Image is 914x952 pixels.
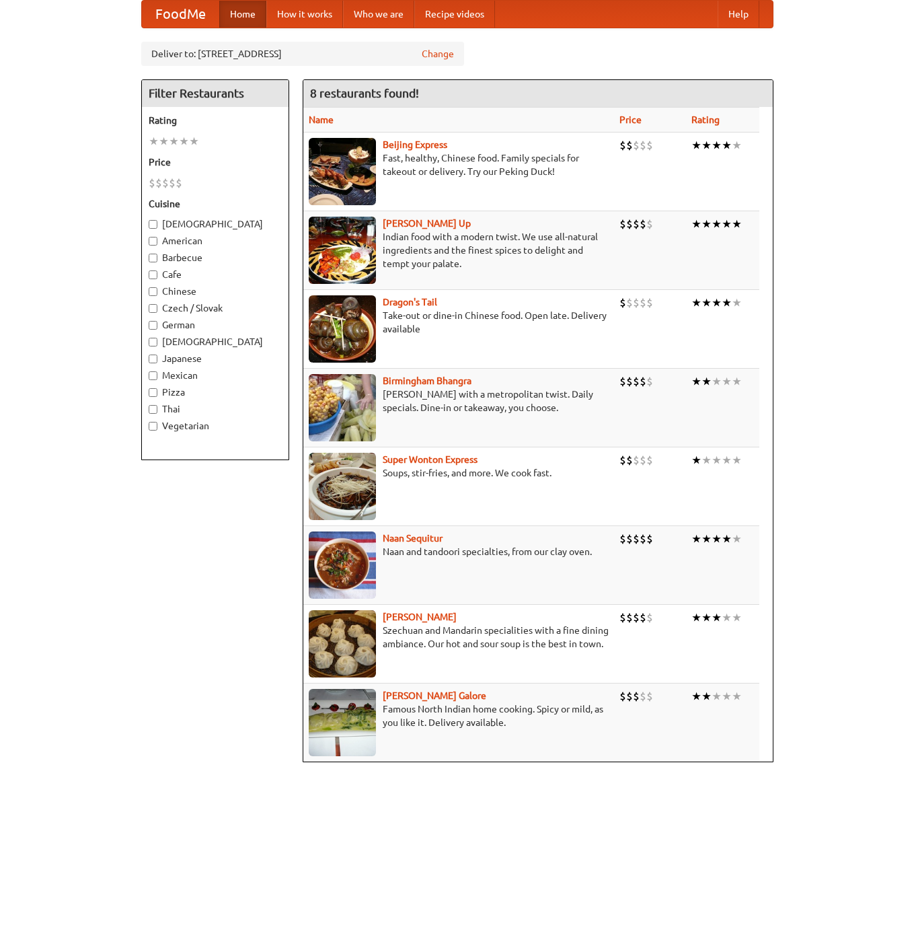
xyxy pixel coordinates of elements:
[646,138,653,153] li: $
[169,176,176,190] li: $
[383,612,457,622] b: [PERSON_NAME]
[414,1,495,28] a: Recipe videos
[626,138,633,153] li: $
[309,295,376,363] img: dragon.jpg
[383,375,471,386] b: Birmingham Bhangra
[619,610,626,625] li: $
[383,218,471,229] a: [PERSON_NAME] Up
[691,610,701,625] li: ★
[309,624,609,651] p: Szechuan and Mandarin specialities with a fine dining ambiance. Our hot and sour soup is the best...
[309,217,376,284] img: curryup.jpg
[219,1,266,28] a: Home
[646,610,653,625] li: $
[309,466,609,480] p: Soups, stir-fries, and more. We cook fast.
[732,374,742,389] li: ★
[633,610,640,625] li: $
[732,295,742,310] li: ★
[701,374,712,389] li: ★
[722,374,732,389] li: ★
[701,689,712,704] li: ★
[712,532,722,546] li: ★
[626,610,633,625] li: $
[149,285,282,298] label: Chinese
[626,689,633,704] li: $
[691,532,701,546] li: ★
[149,338,157,346] input: [DEMOGRAPHIC_DATA]
[633,689,640,704] li: $
[309,374,376,441] img: bhangra.jpg
[149,197,282,211] h5: Cuisine
[149,287,157,296] input: Chinese
[343,1,414,28] a: Who we are
[619,532,626,546] li: $
[149,268,282,281] label: Cafe
[646,374,653,389] li: $
[619,295,626,310] li: $
[633,532,640,546] li: $
[149,386,282,399] label: Pizza
[626,453,633,468] li: $
[712,217,722,231] li: ★
[149,405,157,414] input: Thai
[159,134,169,149] li: ★
[142,80,289,107] h4: Filter Restaurants
[626,374,633,389] li: $
[633,217,640,231] li: $
[149,321,157,330] input: German
[732,217,742,231] li: ★
[712,374,722,389] li: ★
[722,532,732,546] li: ★
[722,453,732,468] li: ★
[619,689,626,704] li: $
[712,453,722,468] li: ★
[712,295,722,310] li: ★
[309,610,376,678] img: shandong.jpg
[712,689,722,704] li: ★
[149,234,282,248] label: American
[646,295,653,310] li: $
[691,689,701,704] li: ★
[383,297,437,307] b: Dragon's Tail
[732,138,742,153] li: ★
[722,610,732,625] li: ★
[149,114,282,127] h5: Rating
[149,304,157,313] input: Czech / Slovak
[626,217,633,231] li: $
[309,230,609,270] p: Indian food with a modern twist. We use all-natural ingredients and the finest spices to delight ...
[701,532,712,546] li: ★
[718,1,759,28] a: Help
[149,318,282,332] label: German
[383,533,443,544] a: Naan Sequitur
[701,453,712,468] li: ★
[619,138,626,153] li: $
[383,139,447,150] b: Beijing Express
[149,217,282,231] label: [DEMOGRAPHIC_DATA]
[149,251,282,264] label: Barbecue
[149,419,282,433] label: Vegetarian
[310,87,419,100] ng-pluralize: 8 restaurants found!
[633,374,640,389] li: $
[732,689,742,704] li: ★
[266,1,343,28] a: How it works
[422,47,454,61] a: Change
[149,134,159,149] li: ★
[309,138,376,205] img: beijing.jpg
[149,352,282,365] label: Japanese
[646,453,653,468] li: $
[149,254,157,262] input: Barbecue
[141,42,464,66] div: Deliver to: [STREET_ADDRESS]
[309,532,376,599] img: naansequitur.jpg
[142,1,219,28] a: FoodMe
[169,134,179,149] li: ★
[732,610,742,625] li: ★
[383,454,478,465] b: Super Wonton Express
[646,689,653,704] li: $
[189,134,199,149] li: ★
[691,217,701,231] li: ★
[309,388,609,414] p: [PERSON_NAME] with a metropolitan twist. Daily specials. Dine-in or takeaway, you choose.
[633,295,640,310] li: $
[691,138,701,153] li: ★
[309,309,609,336] p: Take-out or dine-in Chinese food. Open late. Delivery available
